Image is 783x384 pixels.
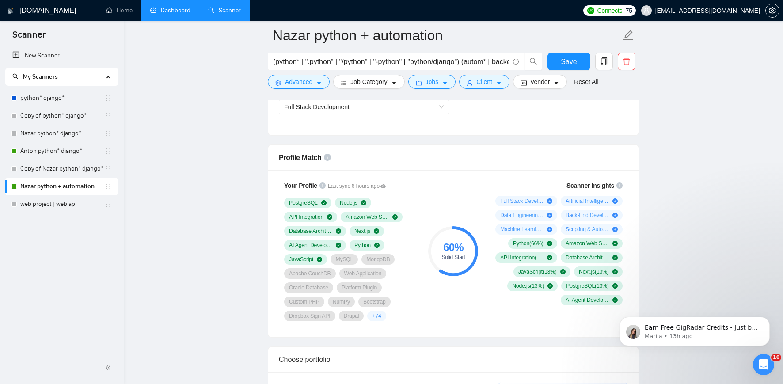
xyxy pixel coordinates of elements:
span: Data Engineering ( 16 %) [500,212,544,219]
span: Next.js ( 13 %) [579,268,609,275]
span: plus-circle [547,227,552,232]
span: check-circle [560,269,566,274]
button: copy [595,53,613,70]
img: upwork-logo.png [587,7,594,14]
button: folderJobscaret-down [408,75,456,89]
span: Node.js [340,199,357,206]
span: API Integration [289,213,323,221]
span: check-circle [612,297,618,303]
span: Scanner [5,28,53,47]
div: Choose portfolio [279,347,628,372]
span: Save [561,56,577,67]
li: Anton python* django* [5,142,118,160]
li: web project | web ap [5,195,118,213]
span: bars [341,80,347,86]
span: Back-End Development ( 13 %) [566,212,609,219]
li: python* django* [5,89,118,107]
span: Client [476,77,492,87]
span: user [643,8,650,14]
li: Nazar python* django* [5,125,118,142]
input: Scanner name... [273,24,621,46]
span: holder [105,201,112,208]
span: PostgreSQL [289,199,318,206]
span: Your Profile [284,182,317,189]
span: check-circle [612,241,618,246]
span: check-circle [612,255,618,260]
a: Anton python* django* [20,142,105,160]
span: My Scanners [23,73,58,80]
span: holder [105,112,112,119]
iframe: Intercom notifications message [606,298,783,360]
span: caret-down [442,80,448,86]
span: check-circle [612,283,618,289]
span: check-circle [321,200,327,205]
span: Database Architecture [289,228,332,235]
li: Copy of Nazar python* django* [5,160,118,178]
span: Machine Learning ( 13 %) [500,226,544,233]
span: plus-circle [612,213,618,218]
span: API Integration ( 16 %) [500,254,544,261]
span: Scanner Insights [566,182,614,189]
span: MongoDB [366,256,390,263]
span: plus-circle [547,198,552,204]
input: Search Freelance Jobs... [273,56,509,67]
span: caret-down [391,80,397,86]
a: web project | web ap [20,195,105,213]
span: info-circle [513,59,519,65]
span: check-circle [612,269,618,274]
span: check-circle [336,228,341,234]
span: Jobs [426,77,439,87]
span: Drupal [344,312,359,319]
span: Full Stack Development ( 31 %) [500,198,544,205]
span: MySQL [335,256,353,263]
span: plus-circle [612,198,618,204]
span: Python [354,242,371,249]
div: Solid Start [428,255,478,260]
button: userClientcaret-down [459,75,509,89]
span: check-circle [547,283,553,289]
span: check-circle [374,243,380,248]
span: setting [275,80,281,86]
span: JavaScript ( 13 %) [518,268,557,275]
span: check-circle [392,214,398,220]
span: plus-circle [547,213,552,218]
span: 10 [771,354,781,361]
div: 60 % [428,242,478,253]
span: Scripting & Automation ( 13 %) [566,226,609,233]
span: Job Category [350,77,387,87]
span: caret-down [553,80,559,86]
span: Amazon Web Services ( 19 %) [566,240,609,247]
span: holder [105,183,112,190]
span: Amazon Web Services [346,213,389,221]
span: idcard [521,80,527,86]
span: Artificial Intelligence ( 16 %) [566,198,609,205]
span: search [525,57,542,65]
a: Nazar python* django* [20,125,105,142]
button: Save [547,53,590,70]
span: Last sync 6 hours ago [328,182,386,190]
button: settingAdvancedcaret-down [268,75,330,89]
button: barsJob Categorycaret-down [333,75,404,89]
span: user [467,80,473,86]
span: check-circle [336,243,341,248]
span: Bootstrap [363,298,386,305]
span: copy [596,57,612,65]
span: check-circle [374,228,379,234]
span: holder [105,165,112,172]
span: setting [766,7,779,14]
span: Web Application [344,270,382,277]
span: edit [623,30,634,41]
span: holder [105,95,112,102]
a: python* django* [20,89,105,107]
a: Copy of python* django* [20,107,105,125]
span: AI Agent Development ( 9 %) [566,297,609,304]
span: check-circle [547,255,552,260]
span: Dropbox Sign API [289,312,331,319]
span: AI Agent Development [289,242,332,249]
li: New Scanner [5,47,118,65]
a: Reset All [574,77,598,87]
li: Nazar python + automation [5,178,118,195]
span: plus-circle [612,227,618,232]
